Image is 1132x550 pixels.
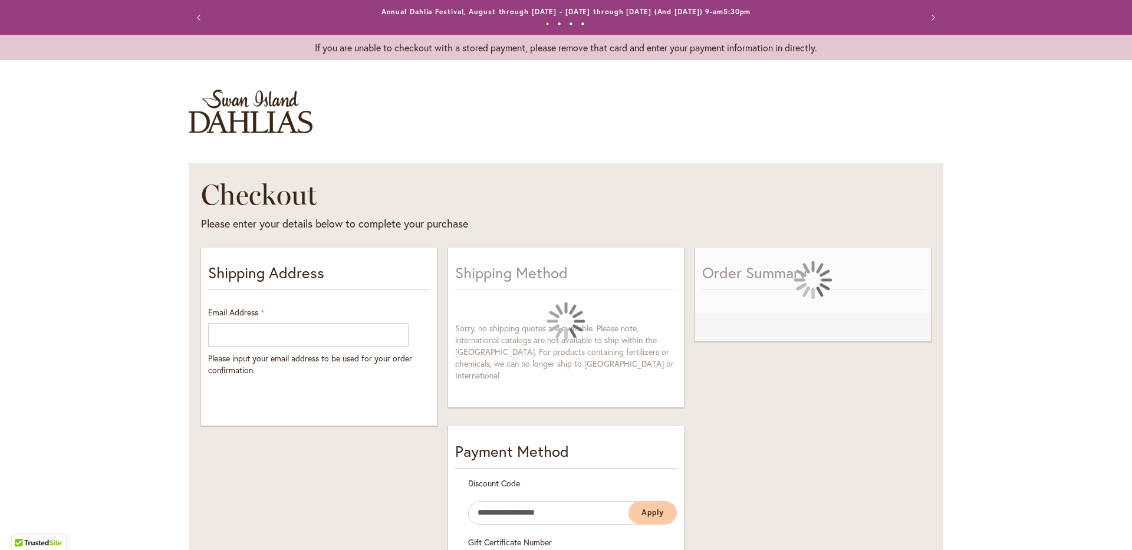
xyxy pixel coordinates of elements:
[547,302,585,340] img: Loading...
[794,261,832,299] img: Loading...
[569,22,573,26] button: 3 of 4
[208,353,412,376] span: Please input your email address to be used for your order confirmation.
[208,262,430,290] p: Shipping Address
[201,177,719,212] h1: Checkout
[468,477,520,489] span: Discount Code
[545,22,549,26] button: 1 of 4
[641,508,664,518] span: Apply
[920,6,943,29] button: Next
[189,41,943,54] p: If you are unable to checkout with a stored payment, please remove that card and enter your payme...
[468,536,552,548] span: Gift Certificate Number
[201,216,719,232] div: Please enter your details below to complete your purchase
[581,22,585,26] button: 4 of 4
[381,7,751,16] a: Annual Dahlia Festival, August through [DATE] - [DATE] through [DATE] (And [DATE]) 9-am5:30pm
[628,501,677,525] button: Apply
[455,440,677,469] div: Payment Method
[9,508,42,541] iframe: Launch Accessibility Center
[557,22,561,26] button: 2 of 4
[189,6,212,29] button: Previous
[208,307,258,318] span: Email Address
[189,90,312,133] a: store logo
